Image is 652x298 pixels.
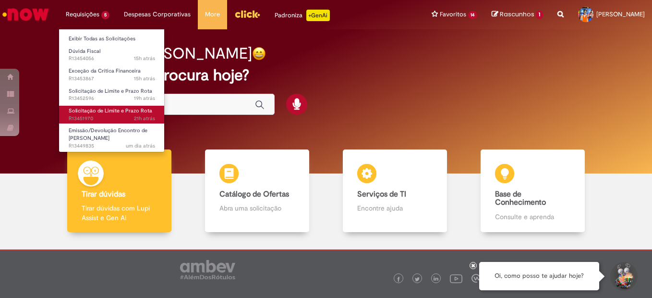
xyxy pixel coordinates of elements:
p: Encontre ajuda [357,203,433,213]
a: Aberto R13451970 : Solicitação de Limite e Prazo Rota [59,106,165,124]
span: R13451970 [69,115,155,123]
span: Despesas Corporativas [124,10,191,19]
h2: O que você procura hoje? [68,67,584,84]
span: Emissão/Devolução Encontro de [PERSON_NAME] [69,127,147,142]
span: R13452596 [69,95,155,102]
a: Aberto R13452596 : Solicitação de Limite e Prazo Rota [59,86,165,104]
a: Base de Conhecimento Consulte e aprenda [464,149,602,233]
img: ServiceNow [1,5,50,24]
a: Exibir Todas as Solicitações [59,34,165,44]
span: Dúvida Fiscal [69,48,100,55]
a: Rascunhos [492,10,543,19]
span: 15h atrás [134,55,155,62]
time: 27/08/2025 17:16:10 [134,75,155,82]
span: R13453867 [69,75,155,83]
img: logo_footer_twitter.png [415,277,420,282]
img: happy-face.png [252,47,266,61]
span: 1 [536,11,543,19]
div: Padroniza [275,10,330,21]
button: Iniciar Conversa de Suporte [609,262,638,291]
a: Aberto R13454056 : Dúvida Fiscal [59,46,165,64]
p: Tirar dúvidas com Lupi Assist e Gen Ai [82,203,157,223]
b: Tirar dúvidas [82,189,125,199]
a: Aberto R13449835 : Emissão/Devolução Encontro de Contas Fornecedor [59,125,165,146]
span: 21h atrás [134,115,155,122]
span: R13454056 [69,55,155,62]
img: logo_footer_workplace.png [471,274,480,283]
span: More [205,10,220,19]
b: Serviços de TI [357,189,406,199]
img: logo_footer_youtube.png [450,272,462,285]
div: Oi, como posso te ajudar hoje? [479,262,599,290]
a: Tirar dúvidas Tirar dúvidas com Lupi Assist e Gen Ai [50,149,188,233]
ul: Requisições [59,29,165,152]
p: +GenAi [306,10,330,21]
p: Consulte e aprenda [495,212,570,222]
span: um dia atrás [126,142,155,149]
span: 5 [101,11,109,19]
b: Base de Conhecimento [495,189,546,208]
a: Serviços de TI Encontre ajuda [326,149,464,233]
img: logo_footer_linkedin.png [434,276,438,282]
img: logo_footer_ambev_rotulo_gray.png [180,260,235,279]
span: [PERSON_NAME] [596,10,645,18]
b: Catálogo de Ofertas [219,189,289,199]
time: 27/08/2025 17:52:40 [134,55,155,62]
span: R13449835 [69,142,155,150]
span: 19h atrás [134,95,155,102]
span: Favoritos [440,10,466,19]
a: Catálogo de Ofertas Abra uma solicitação [188,149,326,233]
span: Solicitação de Limite e Prazo Rota [69,107,152,114]
p: Abra uma solicitação [219,203,295,213]
time: 27/08/2025 11:40:16 [134,115,155,122]
span: Exceção da Crítica Financeira [69,67,141,74]
span: 14 [468,11,478,19]
span: 15h atrás [134,75,155,82]
span: Requisições [66,10,99,19]
a: Aberto R13453867 : Exceção da Crítica Financeira [59,66,165,84]
span: Solicitação de Limite e Prazo Rota [69,87,152,95]
span: Rascunhos [500,10,534,19]
img: logo_footer_facebook.png [396,277,401,282]
img: click_logo_yellow_360x200.png [234,7,260,21]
